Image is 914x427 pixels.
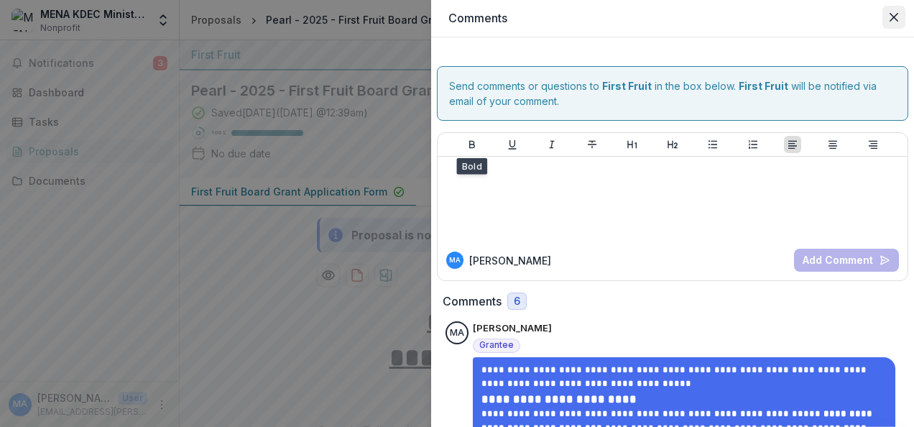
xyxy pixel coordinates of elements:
[739,80,788,92] strong: First Fruit
[479,340,514,350] span: Grantee
[543,136,560,153] button: Italicize
[784,136,801,153] button: Align Left
[824,136,841,153] button: Align Center
[463,136,481,153] button: Bold
[473,321,552,336] p: [PERSON_NAME]
[469,253,551,268] p: [PERSON_NAME]
[504,136,521,153] button: Underline
[624,136,641,153] button: Heading 1
[443,295,502,308] h2: Comments
[794,249,899,272] button: Add Comment
[664,136,681,153] button: Heading 2
[448,12,897,25] h2: Comments
[514,295,520,308] span: 6
[744,136,762,153] button: Ordered List
[864,136,882,153] button: Align Right
[704,136,721,153] button: Bullet List
[882,6,905,29] button: Close
[450,329,464,338] div: Marihan Abdelmalek
[583,136,601,153] button: Strike
[602,80,652,92] strong: First Fruit
[437,66,908,121] div: Send comments or questions to in the box below. will be notified via email of your comment.
[449,257,461,264] div: Marihan Abdelmalek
